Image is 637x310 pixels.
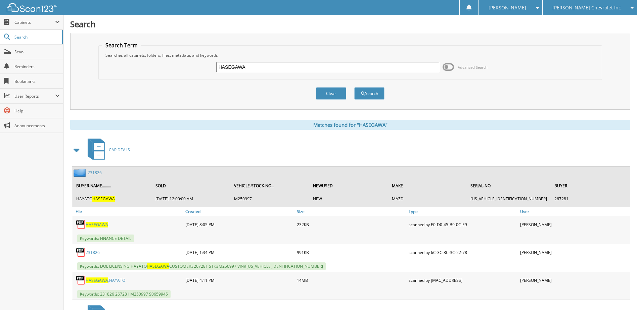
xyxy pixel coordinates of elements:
a: Created [184,207,295,216]
span: Advanced Search [458,65,488,70]
span: [PERSON_NAME] [489,6,526,10]
span: Help [14,108,60,114]
td: 267281 [551,193,629,204]
img: PDF.png [76,247,86,257]
a: Type [407,207,518,216]
a: File [72,207,184,216]
span: CAR DEALS [109,147,130,153]
span: HASEGAWA [92,196,115,202]
a: HASEGAWA,HAYATO [86,277,125,283]
div: 232KB [295,218,407,231]
th: BUYER [551,179,629,193]
img: PDF.png [76,275,86,285]
th: NEWUSED [310,179,388,193]
a: CAR DEALS [84,137,130,163]
span: Scan [14,49,60,55]
th: VEHICLE-STOCK-NO... [231,179,309,193]
button: Clear [316,87,346,100]
legend: Search Term [102,42,141,49]
th: MAKE [389,179,467,193]
div: [DATE] 8:05 PM [184,218,295,231]
iframe: Chat Widget [603,278,637,310]
span: [PERSON_NAME] Chevrolet Inc [552,6,621,10]
span: Search [14,34,59,40]
a: 231826 [88,170,102,175]
span: Announcements [14,123,60,128]
td: MAZD [389,193,467,204]
span: Cabinets [14,19,55,25]
span: Keywords: DOL LICENSING HAYATO CUSTOMER#267281 STK#M250997 VIN#[US_VEHICLE_IDENTIFICATION_NUMBER] [77,262,326,270]
td: [DATE] 12:00:00 AM [152,193,230,204]
div: Matches found for "HASEGAWA" [70,120,630,130]
img: folder2.png [74,168,88,177]
span: Keywords: FINANCE DETAIL [77,235,134,242]
img: PDF.png [76,219,86,229]
div: Searches all cabinets, folders, files, metadata, and keywords [102,52,598,58]
div: scanned by E0-D0-45-B9-0C-E9 [407,218,518,231]
span: Keywords: 231826 267281 M250997 S0659945 [77,290,171,298]
a: Size [295,207,407,216]
a: User [518,207,630,216]
span: HASEGAWA [147,263,169,269]
th: SERIAL-NO [467,179,550,193]
th: BUYER-NAME......... [73,179,151,193]
div: [PERSON_NAME] [518,273,630,287]
div: 991KB [295,246,407,259]
div: scanned by 6C-3C-8C-3C-22-78 [407,246,518,259]
h1: Search [70,18,630,30]
td: NEW [310,193,388,204]
td: [US_VEHICLE_IDENTIFICATION_NUMBER] [467,193,550,204]
div: [DATE] 1:34 PM [184,246,295,259]
td: HAYATO [73,193,151,204]
div: [PERSON_NAME] [518,218,630,231]
span: Bookmarks [14,79,60,84]
span: User Reports [14,93,55,99]
th: SOLD [152,179,230,193]
td: M250997 [231,193,309,204]
a: HASEGAWA [86,222,108,227]
div: [DATE] 4:11 PM [184,273,295,287]
div: 14MB [295,273,407,287]
a: 231826 [86,250,100,255]
div: scanned by [MAC_ADDRESS] [407,273,518,287]
button: Search [354,87,384,100]
img: scan123-logo-white.svg [7,3,57,12]
span: HASEGAWA [86,277,108,283]
div: [PERSON_NAME] [518,246,630,259]
span: Reminders [14,64,60,69]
